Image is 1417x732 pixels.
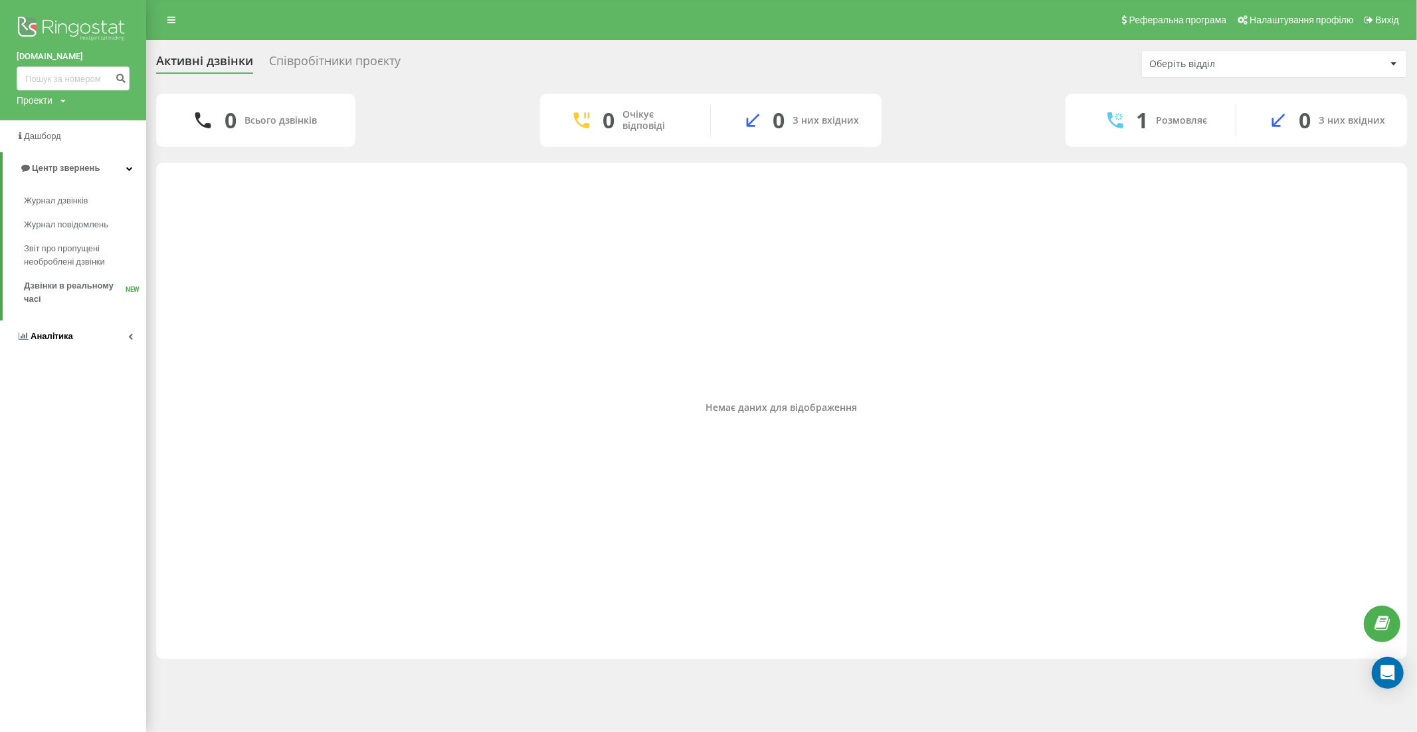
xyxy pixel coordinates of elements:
div: З них вхідних [793,115,860,126]
div: 0 [603,108,615,133]
span: Реферальна програма [1129,15,1227,25]
span: Налаштування профілю [1250,15,1353,25]
div: 1 [1137,108,1149,133]
div: 0 [1299,108,1311,133]
div: Розмовляє [1157,115,1208,126]
div: Очікує відповіді [623,109,690,132]
span: Аналiтика [31,331,73,341]
img: Ringostat logo [17,13,130,47]
div: 0 [225,108,236,133]
div: Немає даних для відображення [167,402,1396,413]
span: Журнал повідомлень [24,218,108,231]
div: Активні дзвінки [156,54,253,74]
span: Вихід [1376,15,1399,25]
div: Open Intercom Messenger [1372,657,1404,689]
span: Звіт про пропущені необроблені дзвінки [24,242,140,269]
span: Журнал дзвінків [24,194,88,207]
div: Всього дзвінків [244,115,317,126]
input: Пошук за номером [17,66,130,90]
span: Дашборд [24,131,61,141]
a: Звіт про пропущені необроблені дзвінки [24,237,146,274]
a: Центр звернень [3,152,146,184]
a: [DOMAIN_NAME] [17,50,130,63]
a: Журнал повідомлень [24,213,146,237]
div: Співробітники проєкту [269,54,401,74]
div: 0 [773,108,785,133]
a: Дзвінки в реальному часіNEW [24,274,146,311]
span: Дзвінки в реальному часі [24,279,126,306]
div: Проекти [17,94,52,107]
span: Центр звернень [32,163,100,173]
div: З них вхідних [1319,115,1385,126]
a: Журнал дзвінків [24,189,146,213]
div: Оберіть відділ [1149,59,1308,70]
